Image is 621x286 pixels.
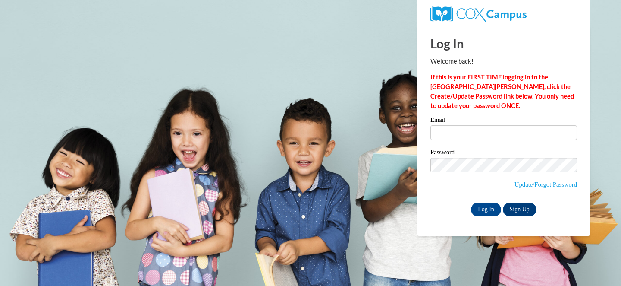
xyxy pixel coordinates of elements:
p: Welcome back! [430,57,577,66]
h1: Log In [430,35,577,52]
strong: If this is your FIRST TIME logging in to the [GEOGRAPHIC_DATA][PERSON_NAME], click the Create/Upd... [430,73,574,109]
img: COX Campus [430,6,527,22]
a: Sign Up [503,203,536,216]
a: Update/Forgot Password [514,181,577,188]
label: Password [430,149,577,158]
a: COX Campus [430,10,527,17]
label: Email [430,117,577,125]
input: Log In [471,203,501,216]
